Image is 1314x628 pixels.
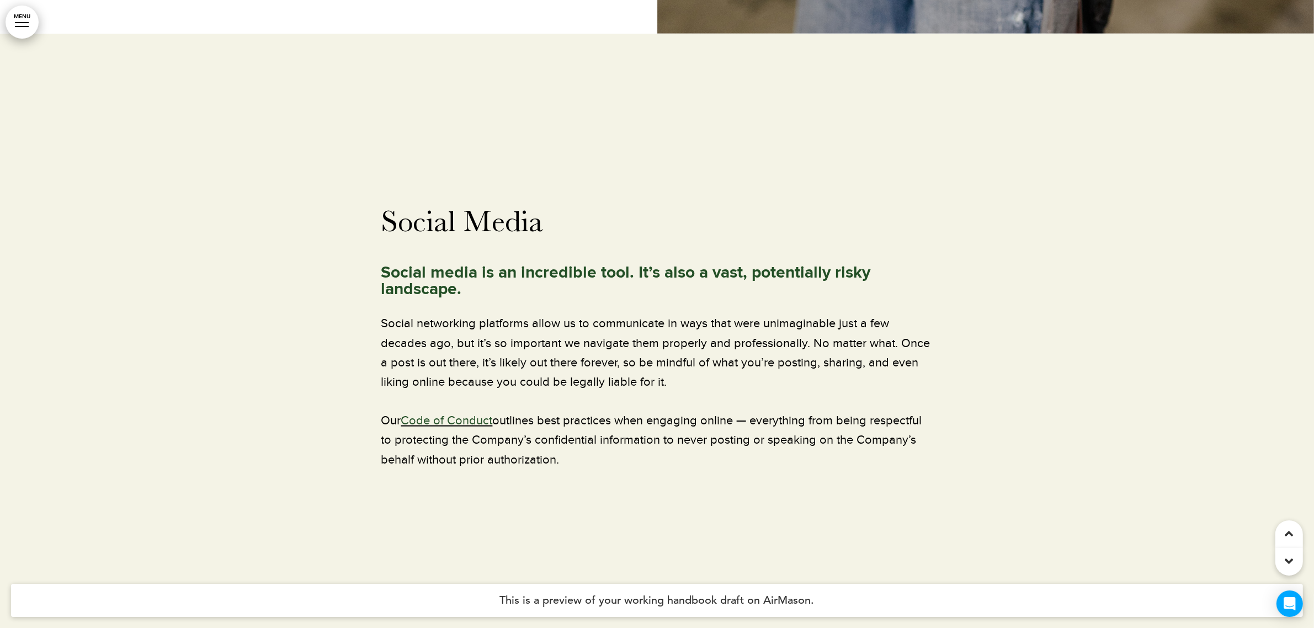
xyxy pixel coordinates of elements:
[11,584,1303,617] h4: This is a preview of your working handbook draft on AirMason.
[381,411,933,470] p: Our outlines best practices when engaging online — everything from being respectful to protecting...
[381,314,933,392] p: Social networking platforms allow us to communicate in ways that were unimaginable just a few dec...
[1276,590,1303,617] div: Open Intercom Messenger
[381,264,933,297] h6: Social media is an incredible tool. It’s also a vast, potentially risky landscape.
[6,6,39,39] a: MENU
[381,206,933,237] h1: Social Media
[401,413,493,428] a: Code of Conduct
